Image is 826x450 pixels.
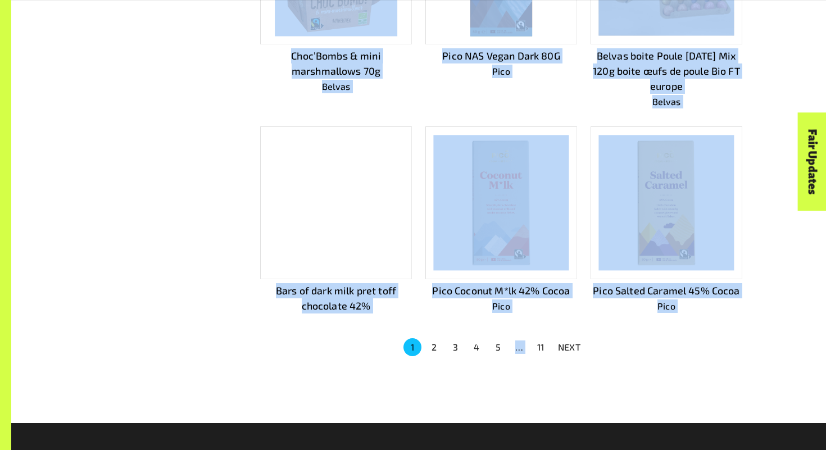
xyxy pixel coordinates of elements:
p: Belvas [260,80,412,93]
p: Pico NAS Vegan Dark 80G [425,48,577,63]
button: Go to page 2 [425,338,443,356]
button: Go to page 4 [468,338,485,356]
p: Pico Salted Caramel 45% Cocoa [591,283,742,298]
button: page 1 [403,338,421,356]
a: Pico Salted Caramel 45% CocoaPico [591,126,742,315]
a: Bars of dark milk pret toff chocolate 42% [260,126,412,315]
nav: pagination navigation [402,337,587,357]
p: Belvas boite Poule [DATE] Mix 120g boite œufs de poule Bio FT europe [591,48,742,93]
p: Pico [425,65,577,78]
p: NEXT [558,340,580,354]
button: Go to page 3 [446,338,464,356]
p: Belvas [591,95,742,108]
p: Pico [591,299,742,313]
button: Go to page 11 [532,338,550,356]
p: Bars of dark milk pret toff chocolate 42% [260,283,412,313]
p: Pico [425,299,577,313]
a: Pico Coconut M*lk 42% CocoaPico [425,126,577,315]
button: NEXT [551,337,587,357]
p: Choc’Bombs & mini marshmallows 70g [260,48,412,79]
div: … [510,340,528,354]
button: Go to page 5 [489,338,507,356]
p: Pico Coconut M*lk 42% Cocoa [425,283,577,298]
